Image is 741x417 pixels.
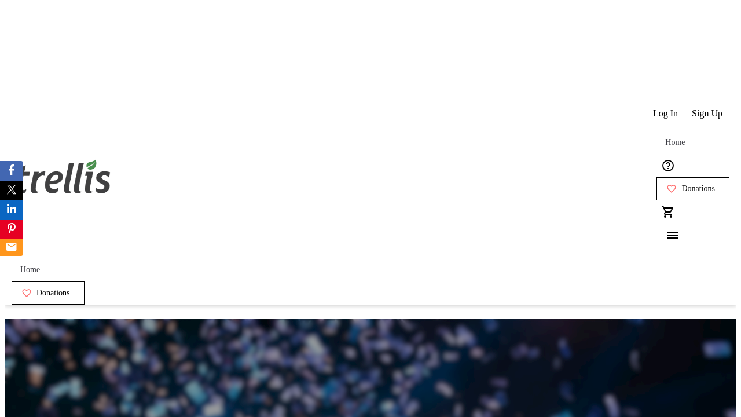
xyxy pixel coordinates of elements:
button: Cart [656,200,680,224]
button: Help [656,154,680,177]
a: Home [656,131,694,154]
a: Home [12,258,49,281]
span: Home [665,138,685,147]
a: Donations [12,281,85,305]
img: Orient E2E Organization 0PACP5CeQd's Logo [12,147,115,205]
span: Log In [653,108,678,119]
span: Sign Up [692,108,722,119]
a: Donations [656,177,729,200]
button: Menu [656,224,680,247]
span: Donations [36,288,70,298]
button: Sign Up [685,102,729,125]
button: Log In [646,102,685,125]
span: Home [20,265,40,275]
span: Donations [681,184,715,193]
